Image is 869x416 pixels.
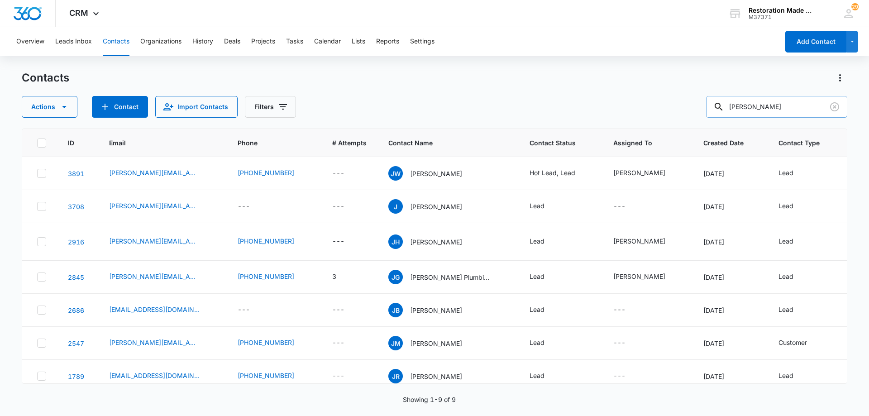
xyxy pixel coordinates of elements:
div: Lead [778,168,793,177]
button: Deals [224,27,240,56]
div: --- [332,201,344,212]
button: Projects [251,27,275,56]
span: Phone [238,138,297,148]
div: Email - jrosario@jtenterprisesfl.com - Select to Edit Field [109,371,216,382]
div: Email - jonathan.adamson@restoration1.com - Select to Edit Field [109,201,216,212]
span: # Attempts [332,138,367,148]
div: Contact Name - Jonathan - Select to Edit Field [388,199,478,214]
div: Lead [778,371,793,380]
div: Contact Type - Lead - Select to Edit Field [778,272,810,282]
div: [PERSON_NAME] [613,236,665,246]
div: Hot Lead, Lead [530,168,575,177]
a: [PHONE_NUMBER] [238,236,294,246]
div: Email - jonathan@jwhomecare.com - Select to Edit Field [109,168,216,179]
a: Navigate to contact details page for Jonathan Moon [68,339,84,347]
div: Phone - 8012004845 - Select to Edit Field [238,236,310,247]
a: [PERSON_NAME][EMAIL_ADDRESS][DOMAIN_NAME] [109,168,200,177]
div: --- [613,305,625,316]
div: --- [238,201,250,212]
div: Contact Type - Lead - Select to Edit Field [778,168,810,179]
div: Contact Type - Customer - Select to Edit Field [778,338,823,349]
div: --- [332,236,344,247]
input: Search Contacts [706,96,847,118]
span: J [388,199,403,214]
span: JR [388,369,403,383]
span: 29 [851,3,859,10]
div: Contact Type - Lead - Select to Edit Field [778,371,810,382]
a: Navigate to contact details page for Jonathan Hernandez [68,238,84,246]
div: Contact Type - Lead - Select to Edit Field [778,201,810,212]
div: 3 [332,272,336,281]
div: Assigned To - - Select to Edit Field [613,201,642,212]
button: Reports [376,27,399,56]
div: Contact Status - Lead - Select to Edit Field [530,371,561,382]
span: JH [388,234,403,249]
div: [DATE] [703,372,757,381]
button: History [192,27,213,56]
div: Phone - 8054433232 - Select to Edit Field [238,168,310,179]
div: Contact Name - Jonathan Wagoner - Select to Edit Field [388,166,478,181]
div: Lead [530,371,544,380]
div: --- [332,338,344,349]
span: Email [109,138,203,148]
div: # Attempts - - Select to Edit Field [332,305,361,316]
a: [EMAIL_ADDRESS][DOMAIN_NAME] [109,371,200,380]
div: Lead [778,236,793,246]
div: Phone - 3869311202 - Select to Edit Field [238,338,310,349]
div: Lead [530,338,544,347]
div: Contact Status - Hot Lead, Lead - Select to Edit Field [530,168,592,179]
span: Assigned To [613,138,668,148]
div: Contact Name - Jonathan Rosario - Select to Edit Field [388,369,478,383]
div: Contact Type - Lead - Select to Edit Field [778,305,810,316]
div: Lead [778,201,793,210]
button: Filters [245,96,296,118]
div: Contact Status - Lead - Select to Edit Field [530,236,561,247]
div: account id [749,14,815,20]
div: Lead [530,201,544,210]
div: [DATE] [703,273,757,282]
div: Contact Name - Jonathan Moon - Select to Edit Field [388,336,478,350]
button: Clear [827,100,842,114]
button: Import Contacts [155,96,238,118]
div: Contact Name - Jonathan Bacon - Select to Edit Field [388,303,478,317]
h1: Contacts [22,71,69,85]
div: Lead [530,236,544,246]
div: --- [613,371,625,382]
p: [PERSON_NAME] Plumbing and Home Restoration [410,273,492,282]
div: Lead [778,272,793,281]
div: [DATE] [703,202,757,211]
div: Assigned To - Nate Cisney - Select to Edit Field [613,168,682,179]
div: [DATE] [703,169,757,178]
div: Email - michael.beebe@restoration1.com - Select to Edit Field [109,338,216,349]
div: Contact Status - Lead - Select to Edit Field [530,338,561,349]
p: [PERSON_NAME] [410,339,462,348]
span: Contact Type [778,138,820,148]
div: Phone - - Select to Edit Field [238,305,266,316]
a: [PERSON_NAME][EMAIL_ADDRESS][DOMAIN_NAME] [109,272,200,281]
a: [PHONE_NUMBER] [238,338,294,347]
span: JW [388,166,403,181]
p: [PERSON_NAME] [410,237,462,247]
span: JM [388,336,403,350]
a: Navigate to contact details page for Jonathan Bacon [68,306,84,314]
button: Tasks [286,27,303,56]
a: Navigate to contact details page for Jonathan Garcia-Garcia Plumbing and Home Restoration [68,273,84,281]
span: CRM [69,8,88,18]
p: [PERSON_NAME] [410,306,462,315]
div: Phone - - Select to Edit Field [238,201,266,212]
span: Contact Name [388,138,495,148]
button: Actions [22,96,77,118]
div: Email - jonathan@evergladesgrp.com - Select to Edit Field [109,236,216,247]
button: Contacts [103,27,129,56]
div: # Attempts - - Select to Edit Field [332,236,361,247]
a: [PHONE_NUMBER] [238,272,294,281]
div: Contact Status - Lead - Select to Edit Field [530,272,561,282]
a: [PERSON_NAME][EMAIL_ADDRESS][DOMAIN_NAME] [109,236,200,246]
p: [PERSON_NAME] [410,169,462,178]
div: [DATE] [703,237,757,247]
a: Navigate to contact details page for Jonathan [68,203,84,210]
span: Created Date [703,138,744,148]
div: --- [238,305,250,316]
button: Actions [833,71,847,85]
div: Email - digitalmarketinggvlsc@gmail.com - Select to Edit Field [109,305,216,316]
